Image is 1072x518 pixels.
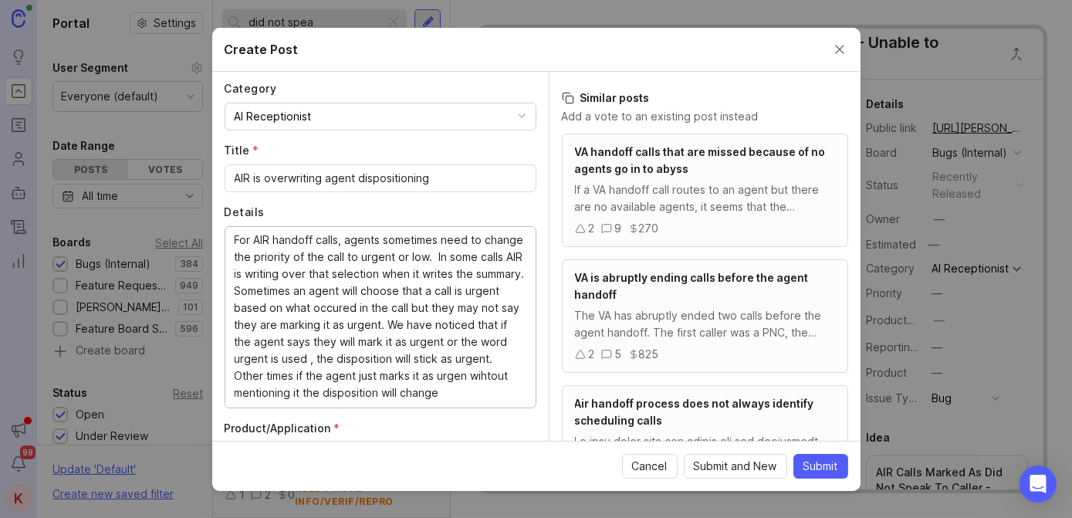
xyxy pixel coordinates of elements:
div: Open Intercom Messenger [1020,466,1057,503]
div: 825 [639,346,659,363]
span: Submit [803,459,838,474]
div: 2 [589,346,595,363]
div: Lo ipsu dolor sita con adipis eli sed doeiusmodt, inc utlabore etd mag aliquae adm veniamq nost. ... [575,433,835,467]
h3: Similar posts [562,90,848,106]
span: Title (required) [225,144,259,157]
button: Submit [793,454,848,479]
button: Close create post modal [831,41,848,58]
button: Submit and New [684,454,787,479]
div: The VA has abruptly ended two calls before the agent handoff. The first caller was a PNC, the sec... [575,307,835,341]
label: Category [225,81,536,96]
textarea: For AIR handoff calls, agents sometimes need to change the priority of the call to urgent or low.... [235,232,526,401]
p: Add a vote to an existing post instead [562,109,848,124]
span: Air handoff process does not always identify scheduling calls [575,397,814,427]
div: If a VA handoff call routes to an agent but there are no available agents, it seems that the reco... [575,181,835,215]
span: VA is abruptly ending calls before the agent handoff [575,271,809,301]
label: Details [225,205,536,220]
div: 2 [589,220,595,237]
span: Cancel [632,459,668,474]
a: Air handoff process does not always identify scheduling callsLo ipsu dolor sita con adipis eli se... [562,385,848,499]
div: 270 [639,220,659,237]
div: AI Receptionist [235,108,312,125]
span: VA handoff calls that are missed because of no agents go in to abyss [575,145,826,175]
div: 9 [615,220,622,237]
span: Submit and New [694,459,777,474]
span: Product/Application (required) [225,422,340,435]
input: What's happening? [235,170,526,187]
a: VA handoff calls that are missed because of no agents go in to abyssIf a VA handoff call routes t... [562,134,848,247]
div: 5 [615,346,622,363]
button: Cancel [622,454,678,479]
h2: Create Post [225,40,299,59]
a: VA is abruptly ending calls before the agent handoffThe VA has abruptly ended two calls before th... [562,259,848,373]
